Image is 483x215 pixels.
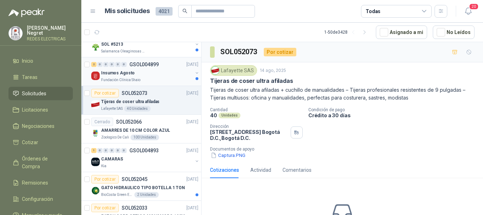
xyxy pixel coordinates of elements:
a: Por cotizarSOL052045[DATE] Company LogoGATO HIDRAULICO TIPO BOTELLA 1 TONBioCosta Green Energy S.... [81,172,201,201]
a: 2 0 0 0 0 0 GSOL004899[DATE] Company LogoInsumos AgostoFundación Clínica Shaio [91,60,200,83]
p: AMARRES DE 10 CM COLOR AZUL [101,127,170,134]
p: SOL052073 [122,91,147,96]
div: 0 [115,148,121,153]
button: Captura.PNG [210,152,246,159]
div: 1 - 50 de 3428 [324,27,370,38]
div: 0 [109,148,115,153]
p: Kia [101,163,106,169]
span: Remisiones [22,179,48,187]
p: Fundación Clínica Shaio [101,77,140,83]
span: Negociaciones [22,122,54,130]
p: Condición de pago [308,107,480,112]
p: Tijeras de coser ultra afiladas [210,77,293,85]
p: 14 ago, 2025 [260,67,286,74]
a: Cotizar [8,136,73,149]
img: Company Logo [91,129,100,137]
p: SOL #5213 [101,41,123,48]
span: Configuración [22,195,53,203]
img: Company Logo [91,72,100,80]
h3: SOL052073 [220,46,258,57]
span: search [182,9,187,13]
img: Company Logo [91,186,100,195]
div: 0 [103,62,109,67]
span: Órdenes de Compra [22,155,66,170]
div: Comentarios [283,166,312,174]
a: Remisiones [8,176,73,189]
div: 2 [91,62,97,67]
a: Inicio [8,54,73,68]
div: Actividad [250,166,271,174]
div: Cerrado [91,118,113,126]
span: 4021 [156,7,173,16]
a: Solicitudes [8,87,73,100]
p: Tijeras de coser ultra afiladas + cuchillo de manualidades – Tijeras profesionales resistentes de... [210,86,475,102]
button: 20 [462,5,475,18]
p: SOL052033 [122,205,147,210]
p: Salamanca Oleaginosas SAS [101,49,146,54]
div: 0 [97,62,103,67]
p: Lafayette SAS [101,106,123,112]
span: Licitaciones [22,106,48,114]
div: 0 [121,148,127,153]
div: 1 [91,148,97,153]
div: 2 Unidades [134,192,159,198]
p: Insumos Agosto [101,70,135,77]
p: [DATE] [186,147,198,154]
p: CAMARAS [101,156,123,163]
p: GSOL004899 [129,62,159,67]
div: 0 [121,62,127,67]
div: Unidades [219,113,240,118]
span: Solicitudes [22,90,46,97]
p: 40 [210,112,217,118]
a: 1 0 0 0 0 0 GSOL004896[DATE] Company LogoSOL #5213Salamanca Oleaginosas SAS [91,32,200,54]
span: 20 [469,3,479,10]
a: CerradoSOL052066[DATE] Company LogoAMARRES DE 10 CM COLOR AZULZoologico De Cali100 Unidades [81,115,201,143]
div: 40 Unidades [124,106,151,112]
img: Company Logo [91,100,100,109]
img: Logo peakr [8,9,45,17]
a: Tareas [8,70,73,84]
img: Company Logo [91,158,100,166]
p: REDES ELECTRICAS [27,37,73,41]
button: Asignado a mi [376,26,427,39]
a: Negociaciones [8,119,73,133]
span: Cotizar [22,138,38,146]
p: Crédito a 30 días [308,112,480,118]
div: 0 [115,62,121,67]
a: Configuración [8,192,73,206]
p: Cantidad [210,107,303,112]
a: Órdenes de Compra [8,152,73,173]
a: Por cotizarSOL052073[DATE] Company LogoTijeras de coser ultra afiladasLafayette SAS40 Unidades [81,86,201,115]
p: [DATE] [186,90,198,97]
p: [DATE] [186,176,198,183]
div: Lafayette SAS [210,65,257,76]
a: Licitaciones [8,103,73,117]
div: Por cotizar [91,204,119,212]
button: No Leídos [433,26,475,39]
p: SOL052045 [122,177,147,182]
h1: Mis solicitudes [105,6,150,16]
p: SOL052066 [116,119,142,124]
div: Por cotizar [91,175,119,183]
div: Cotizaciones [210,166,239,174]
p: Documentos de apoyo [210,147,480,152]
p: [STREET_ADDRESS] Bogotá D.C. , Bogotá D.C. [210,129,288,141]
p: [DATE] [186,205,198,211]
div: 0 [103,148,109,153]
p: [DATE] [186,61,198,68]
p: BioCosta Green Energy S.A.S [101,192,133,198]
p: Zoologico De Cali [101,135,129,140]
p: [PERSON_NAME] Negret [27,26,73,35]
img: Company Logo [91,43,100,51]
span: Tareas [22,73,37,81]
span: Inicio [22,57,33,65]
div: Por cotizar [91,89,119,97]
div: 100 Unidades [130,135,159,140]
div: Por cotizar [264,48,296,56]
p: [DATE] [186,119,198,125]
div: 0 [109,62,115,67]
p: GATO HIDRAULICO TIPO BOTELLA 1 TON [101,185,185,191]
img: Company Logo [211,67,219,74]
p: Tijeras de coser ultra afiladas [101,98,159,105]
div: 0 [97,148,103,153]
